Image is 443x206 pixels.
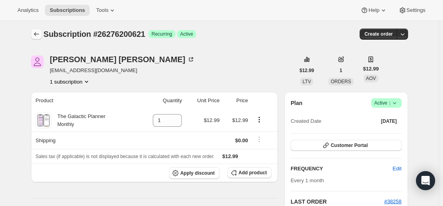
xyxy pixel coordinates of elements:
button: [DATE] [376,116,402,127]
span: ORDERS [331,79,351,84]
button: Subscriptions [45,5,90,16]
button: #38258 [384,198,401,206]
div: The Galactic Planner [52,113,106,128]
small: Monthly [58,122,74,127]
span: Subscriptions [50,7,85,13]
span: Active [180,31,193,37]
button: Apply discount [169,167,220,179]
span: 1 [340,67,343,74]
th: Unit Price [184,92,222,109]
th: Shipping [31,132,138,149]
span: Create order [364,31,393,37]
button: Analytics [13,5,43,16]
span: Recurring [152,31,172,37]
th: Quantity [138,92,185,109]
button: Product actions [253,115,266,124]
th: Price [222,92,250,109]
button: Product actions [50,78,91,86]
span: Help [368,7,379,13]
h2: Plan [291,99,302,107]
button: Edit [388,162,406,175]
div: [PERSON_NAME] [PERSON_NAME] [50,55,195,63]
a: #38258 [384,198,401,204]
span: Apply discount [180,170,215,176]
button: 1 [335,65,347,76]
span: $12.99 [204,117,220,123]
span: Settings [406,7,426,13]
button: Shipping actions [253,135,266,144]
span: LTV [302,79,311,84]
span: Edit [393,165,401,173]
span: Sales tax (if applicable) is not displayed because it is calculated with each new order. [36,154,215,159]
th: Product [31,92,138,109]
span: Every 1 month [291,177,324,183]
button: Help [356,5,392,16]
span: Subscription #26276200621 [44,30,145,38]
span: Analytics [17,7,39,13]
span: Allan Allan [31,55,44,68]
span: AOV [366,76,376,81]
span: $0.00 [235,137,248,143]
span: Tools [96,7,108,13]
h2: FREQUENCY [291,165,393,173]
span: $12.99 [363,65,379,73]
span: Created Date [291,117,321,125]
span: Active [374,99,399,107]
span: [EMAIL_ADDRESS][DOMAIN_NAME] [50,67,195,74]
span: $12.99 [222,153,238,159]
button: $12.99 [295,65,319,76]
button: Subscriptions [31,29,42,40]
img: product img [37,113,50,128]
div: Open Intercom Messenger [416,171,435,190]
span: $12.99 [300,67,314,74]
span: Customer Portal [331,142,368,149]
button: Add product [227,167,272,178]
button: Customer Portal [291,140,401,151]
button: Tools [91,5,121,16]
span: Add product [239,170,267,176]
span: | [389,100,390,106]
button: Settings [394,5,430,16]
h2: LAST ORDER [291,198,384,206]
span: $12.99 [232,117,248,123]
span: [DATE] [381,118,397,124]
button: Create order [360,29,397,40]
